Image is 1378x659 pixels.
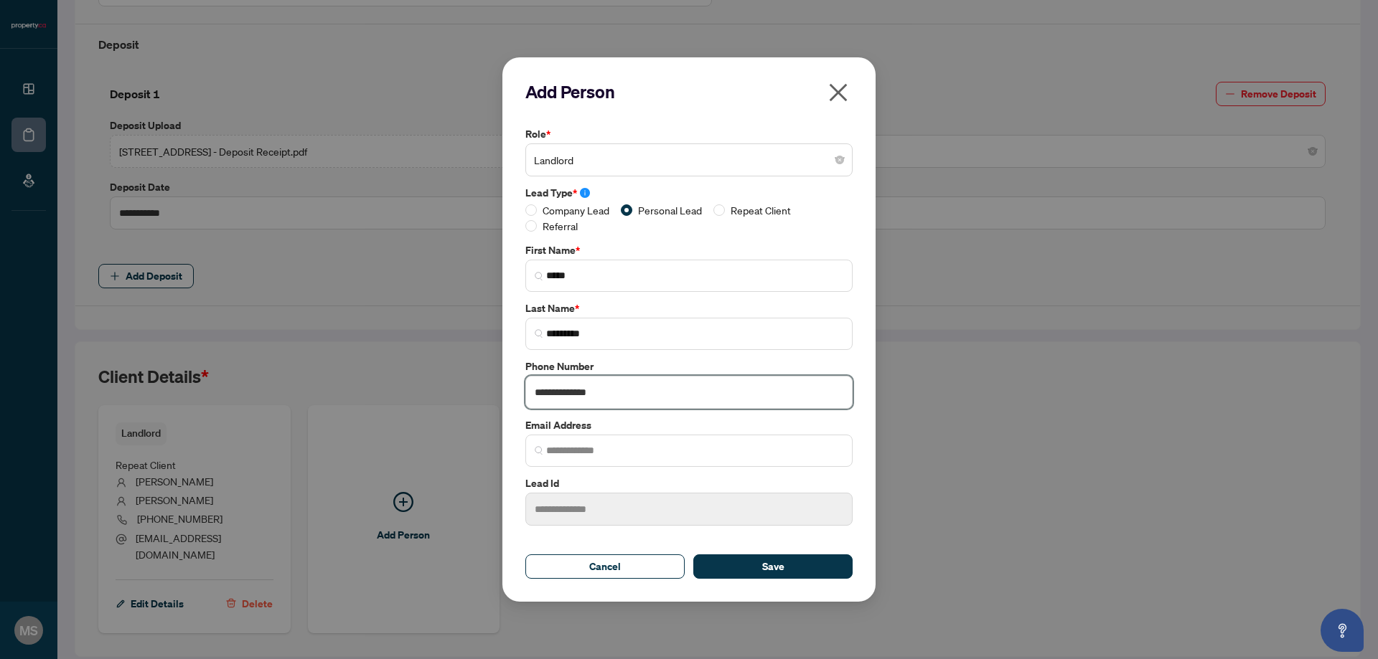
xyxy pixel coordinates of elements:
[525,185,853,201] label: Lead Type
[827,81,850,104] span: close
[762,555,784,578] span: Save
[525,126,853,142] label: Role
[525,300,853,316] label: Last Name
[525,554,685,579] button: Cancel
[525,475,853,491] label: Lead Id
[535,272,543,280] img: search_icon
[537,202,615,218] span: Company Lead
[835,156,844,164] span: close-circle
[525,417,853,433] label: Email Address
[632,202,708,218] span: Personal Lead
[535,446,543,455] img: search_icon
[525,359,853,374] label: Phone Number
[1321,609,1364,652] button: Open asap
[580,188,590,198] span: info-circle
[525,80,853,103] h2: Add Person
[589,555,621,578] span: Cancel
[535,329,543,338] img: search_icon
[693,554,853,579] button: Save
[525,242,853,258] label: First Name
[534,146,844,174] span: Landlord
[725,202,797,218] span: Repeat Client
[537,218,583,234] span: Referral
